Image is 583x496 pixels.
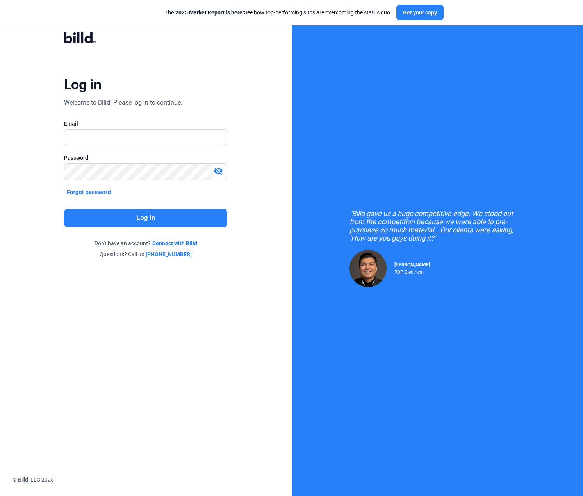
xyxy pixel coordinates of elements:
[349,209,525,242] div: "Billd gave us a huge competitive edge. We stood out from the competition because we were able to...
[396,5,444,20] button: Get your copy
[64,239,227,247] div: Don't have an account?
[64,188,113,196] button: Forgot password
[64,209,227,227] button: Log in
[64,250,227,258] div: Questions? Call us
[214,166,223,176] mat-icon: visibility_off
[64,98,182,107] div: Welcome to Billd! Please log in to continue.
[146,250,192,258] a: [PHONE_NUMBER]
[64,120,227,128] div: Email
[164,9,392,16] div: See how top-performing subs are overcoming the status quo.
[164,9,244,16] span: The 2025 Market Report is here:
[394,268,430,275] div: RDP Electrical
[64,76,101,93] div: Log in
[349,250,387,287] img: Raul Pacheco
[152,239,197,247] a: Connect with Billd
[64,154,227,162] div: Password
[394,262,430,268] span: [PERSON_NAME]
